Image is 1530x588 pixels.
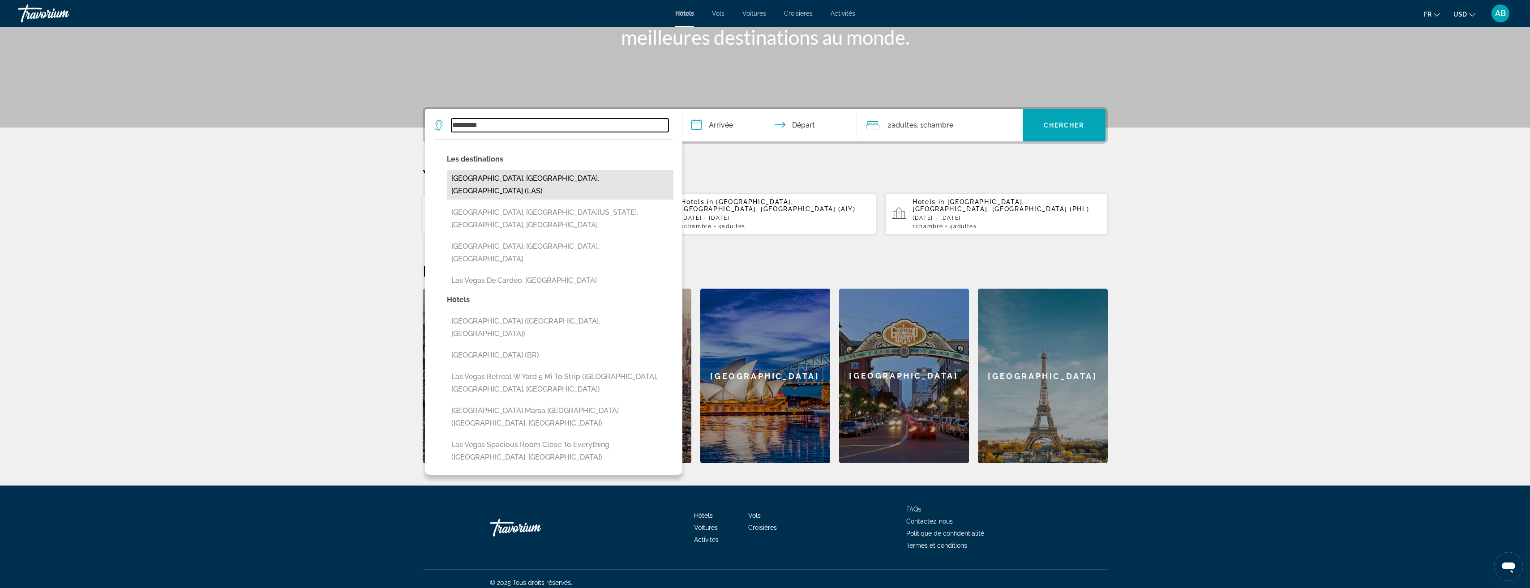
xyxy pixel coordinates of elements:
a: Travorium [490,514,579,541]
span: Chambre [923,121,953,129]
button: Check in and out dates [682,109,857,141]
a: Contactez-nous [906,518,953,525]
button: Las Vegas Spacious Room Close To Everything ([GEOGRAPHIC_DATA], [GEOGRAPHIC_DATA]) [447,436,673,466]
span: AB [1495,9,1506,18]
button: Hotels in [GEOGRAPHIC_DATA], [GEOGRAPHIC_DATA], [GEOGRAPHIC_DATA] (PHL)[DATE] - [DATE]1Chambre4Ad... [885,193,1108,235]
span: [GEOGRAPHIC_DATA], [GEOGRAPHIC_DATA], [GEOGRAPHIC_DATA] (AIY) [681,198,856,213]
a: Activités [831,10,855,17]
button: Las Vegas Retreat w Yard 5 Mi to Strip ([GEOGRAPHIC_DATA], [GEOGRAPHIC_DATA], [GEOGRAPHIC_DATA]) [447,368,673,398]
span: fr [1424,11,1431,18]
span: 4 [718,223,746,230]
a: Travorium [18,2,107,25]
span: Chambre [684,223,712,230]
span: 1 [913,223,943,230]
span: Adultes [891,121,917,129]
a: Voitures [694,524,718,531]
a: Vols [712,10,724,17]
p: [DATE] - [DATE] [913,215,1101,221]
span: Hotels in [913,198,945,205]
a: Hôtels [694,512,713,519]
a: [GEOGRAPHIC_DATA] [700,289,830,463]
p: Hôtels [447,294,673,306]
div: Search widget [425,109,1106,141]
button: Hotels in [GEOGRAPHIC_DATA], [GEOGRAPHIC_DATA], [GEOGRAPHIC_DATA] (AIY)[DATE] - [DATE]1Chambre4Ad... [654,193,876,235]
a: Croisières [748,524,777,531]
span: Adultes [722,223,746,230]
a: [GEOGRAPHIC_DATA] [423,289,553,463]
a: Activités [694,536,719,543]
a: Termes et conditions [906,542,967,549]
a: [GEOGRAPHIC_DATA] [839,289,969,463]
a: [GEOGRAPHIC_DATA] [978,289,1108,463]
a: FAQs [906,506,921,513]
span: [GEOGRAPHIC_DATA], [GEOGRAPHIC_DATA], [GEOGRAPHIC_DATA] (PHL) [913,198,1089,213]
button: [GEOGRAPHIC_DATA] (BR) [447,347,673,364]
button: Change language [1424,8,1440,21]
button: Travelers: 2 adults, 0 children [857,109,1023,141]
h2: Destinations en vedette [423,262,1108,280]
a: Hôtels [675,10,694,17]
iframe: Bouton de lancement de la fenêtre de messagerie [1494,552,1523,581]
button: [GEOGRAPHIC_DATA] ([GEOGRAPHIC_DATA], [GEOGRAPHIC_DATA]) [447,313,673,342]
span: Adultes [953,223,977,230]
button: [GEOGRAPHIC_DATA], [GEOGRAPHIC_DATA], [GEOGRAPHIC_DATA] [447,238,673,268]
p: Your Recent Searches [423,166,1108,184]
span: 1 [681,223,711,230]
button: Las Vegas De Cardeo, [GEOGRAPHIC_DATA] [447,272,673,289]
span: © 2025 Tous droits réservés. [490,579,572,586]
a: Croisières [784,10,813,17]
button: [GEOGRAPHIC_DATA] Marsa [GEOGRAPHIC_DATA] ([GEOGRAPHIC_DATA], [GEOGRAPHIC_DATA]) [447,402,673,432]
a: Politique de confidentialité [906,530,984,537]
span: 4 [949,223,977,230]
button: [GEOGRAPHIC_DATA], [GEOGRAPHIC_DATA][US_STATE], [GEOGRAPHIC_DATA], [GEOGRAPHIC_DATA] [447,204,673,234]
button: [GEOGRAPHIC_DATA], [GEOGRAPHIC_DATA], [GEOGRAPHIC_DATA] (LAS) [447,170,673,200]
span: , 1 [917,119,953,132]
p: Les destinations [447,153,673,166]
p: [DATE] - [DATE] [681,215,869,221]
a: Voitures [742,10,766,17]
a: Vols [748,512,761,519]
button: Change currency [1453,8,1475,21]
span: USD [1453,11,1467,18]
span: 2 [887,119,917,132]
span: Hotels in [681,198,713,205]
button: User Menu [1489,4,1512,23]
button: Chercher [1023,109,1106,141]
button: Hotels in [GEOGRAPHIC_DATA], [GEOGRAPHIC_DATA], [GEOGRAPHIC_DATA] (AIY)[DATE] - [DATE]1Chambre4Ad... [423,193,645,235]
span: Chercher [1044,122,1084,129]
span: Chambre [916,223,943,230]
